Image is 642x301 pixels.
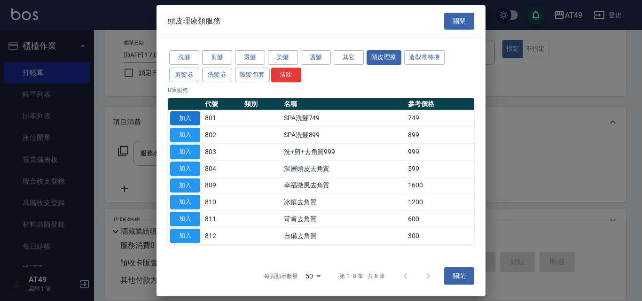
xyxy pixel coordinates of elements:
td: 804 [203,160,242,177]
button: 其它 [334,50,364,65]
td: 812 [203,227,242,244]
td: 600 [406,210,474,227]
td: 999 [406,143,474,160]
th: 名稱 [282,98,406,110]
button: 加入 [170,162,200,176]
button: 護髮 [301,50,331,65]
button: 頭皮理療 [367,50,401,65]
td: 802 [203,127,242,144]
button: 染髮 [268,50,298,65]
td: 幸福微風去角質 [282,177,406,194]
button: 關閉 [444,12,474,30]
p: 每頁顯示數量 [264,272,298,280]
td: 苛肯去角質 [282,210,406,227]
td: 810 [203,194,242,211]
td: 599 [406,160,474,177]
button: 剪髮卷 [169,68,199,82]
td: 809 [203,177,242,194]
td: 洗+剪+去角質999 [282,143,406,160]
td: 冰鎮去角質 [282,194,406,211]
button: 洗髮卷 [202,68,232,82]
button: 關閉 [444,267,474,285]
td: 803 [203,143,242,160]
td: 300 [406,227,474,244]
th: 類別 [242,98,282,110]
button: 加入 [170,195,200,209]
td: 深層頭皮去角質 [282,160,406,177]
button: 燙髮 [235,50,265,65]
td: 1200 [406,194,474,211]
button: 加入 [170,178,200,193]
button: 護髮包套 [235,68,270,82]
button: 剪髮 [202,50,232,65]
button: 加入 [170,111,200,125]
td: SPA洗髮749 [282,110,406,127]
td: 1600 [406,177,474,194]
button: 加入 [170,145,200,159]
th: 參考價格 [406,98,474,110]
p: 8 筆服務 [168,85,474,94]
button: 加入 [170,229,200,243]
p: 第 1–8 筆 共 8 筆 [339,272,385,280]
td: 899 [406,127,474,144]
button: 加入 [170,212,200,226]
button: 加入 [170,128,200,142]
button: 洗髮 [169,50,199,65]
span: 頭皮理療類服務 [168,16,220,26]
button: 造型電棒捲 [404,50,445,65]
td: 自備去角質 [282,227,406,244]
td: 749 [406,110,474,127]
button: 清除 [271,68,301,82]
td: SPA洗髮899 [282,127,406,144]
div: 50 [302,263,324,288]
td: 811 [203,210,242,227]
td: 801 [203,110,242,127]
th: 代號 [203,98,242,110]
